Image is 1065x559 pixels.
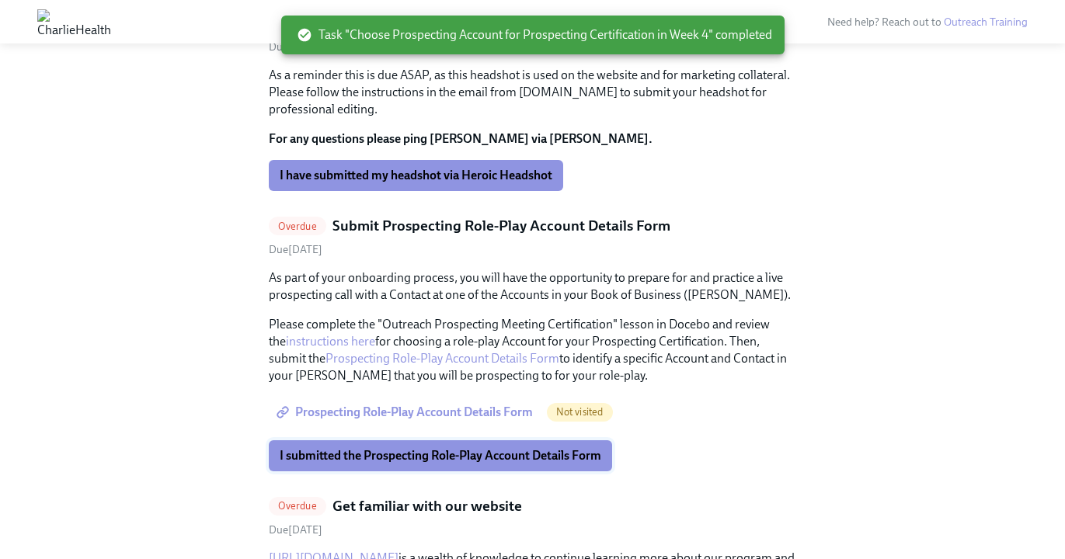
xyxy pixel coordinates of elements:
[269,220,326,232] span: Overdue
[269,500,326,512] span: Overdue
[269,40,322,54] span: Friday, September 12th 2025, 9:00 am
[269,160,563,191] button: I have submitted my headshot via Heroic Headshot
[325,351,559,366] a: Prospecting Role-Play Account Details Form
[332,216,670,236] h5: Submit Prospecting Role-Play Account Details Form
[269,496,797,537] a: OverdueGet familiar with our websiteDue[DATE]
[269,131,653,146] strong: For any questions please ping [PERSON_NAME] via [PERSON_NAME].
[269,67,797,118] p: As a reminder this is due ASAP, as this headshot is used on the website and for marketing collate...
[280,404,533,420] span: Prospecting Role-Play Account Details Form
[269,523,322,536] span: Thursday, September 25th 2025, 9:00 am
[547,406,613,418] span: Not visited
[280,168,552,183] span: I have submitted my headshot via Heroic Headshot
[269,397,544,428] a: Prospecting Role-Play Account Details Form
[280,448,601,464] span: I submitted the Prospecting Role-Play Account Details Form
[37,9,111,34] img: CharlieHealth
[269,269,797,304] p: As part of your onboarding process, you will have the opportunity to prepare for and practice a l...
[269,440,612,471] button: I submitted the Prospecting Role-Play Account Details Form
[286,334,375,349] a: instructions here
[332,496,522,516] h5: Get familiar with our website
[827,16,1028,29] span: Need help? Reach out to
[297,26,772,43] span: Task "Choose Prospecting Account for Prospecting Certification in Week 4" completed
[269,243,322,256] span: Wednesday, September 17th 2025, 9:00 am
[269,316,797,384] p: Please complete the "Outreach Prospecting Meeting Certification" lesson in Docebo and review the ...
[269,216,797,257] a: OverdueSubmit Prospecting Role-Play Account Details FormDue[DATE]
[944,16,1028,29] a: Outreach Training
